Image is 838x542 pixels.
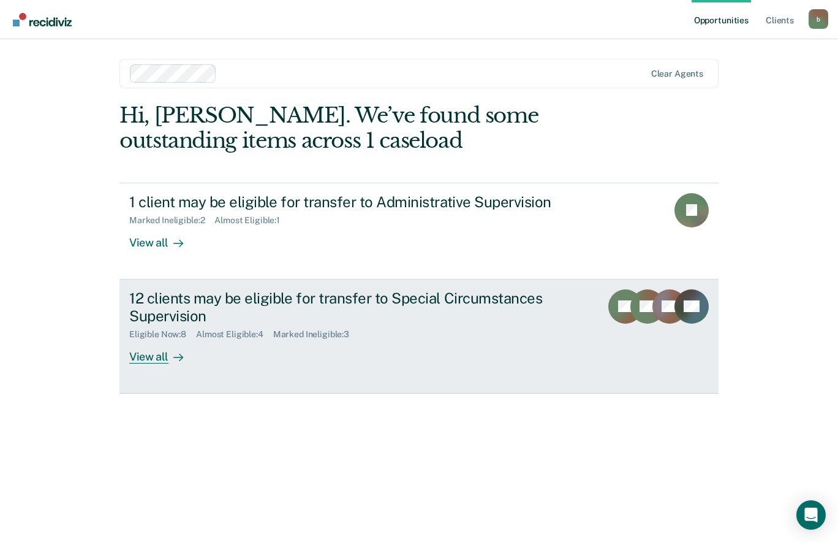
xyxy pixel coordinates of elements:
div: 12 clients may be eligible for transfer to Special Circumstances Supervision [129,289,559,325]
div: Hi, [PERSON_NAME]. We’ve found some outstanding items across 1 caseload [119,103,598,153]
div: 1 client may be eligible for transfer to Administrative Supervision [129,193,559,211]
div: Open Intercom Messenger [796,500,826,530]
div: View all [129,340,198,364]
div: Eligible Now : 8 [129,329,196,340]
div: Almost Eligible : 1 [214,215,290,226]
div: Marked Ineligible : 3 [273,329,359,340]
div: View all [129,226,198,250]
div: Almost Eligible : 4 [196,329,273,340]
div: Marked Ineligible : 2 [129,215,214,226]
a: 1 client may be eligible for transfer to Administrative SupervisionMarked Ineligible:2Almost Elig... [119,183,719,280]
button: Profile dropdown button [809,9,828,29]
img: Recidiviz [13,13,72,26]
div: b [809,9,828,29]
a: 12 clients may be eligible for transfer to Special Circumstances SupervisionEligible Now:8Almost ... [119,280,719,394]
div: Clear agents [651,69,703,79]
